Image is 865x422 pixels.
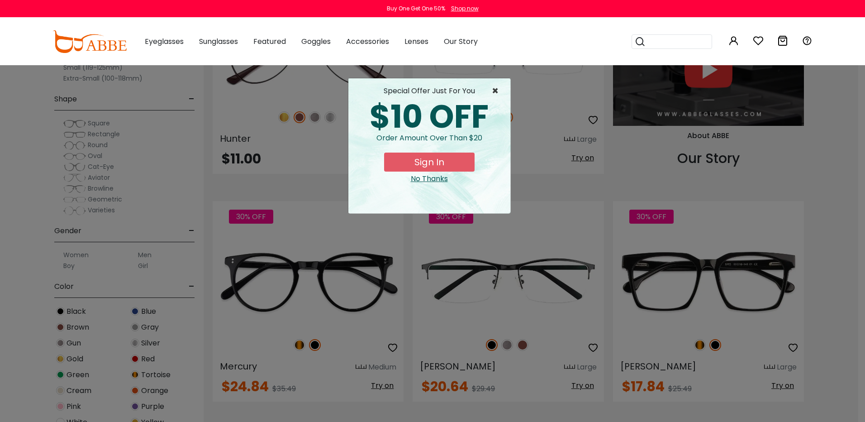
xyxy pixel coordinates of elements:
[356,101,503,133] div: $10 OFF
[404,36,428,47] span: Lenses
[301,36,331,47] span: Goggles
[253,36,286,47] span: Featured
[492,86,503,96] span: ×
[356,86,503,96] div: special offer just for you
[492,86,503,96] button: Close
[447,5,479,12] a: Shop now
[356,133,503,153] div: Order amount over than $20
[387,5,445,13] div: Buy One Get One 50%
[451,5,479,13] div: Shop now
[199,36,238,47] span: Sunglasses
[145,36,184,47] span: Eyeglasses
[346,36,389,47] span: Accessories
[444,36,478,47] span: Our Story
[384,153,475,172] button: Sign In
[356,173,503,184] div: Close
[52,30,127,53] img: abbeglasses.com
